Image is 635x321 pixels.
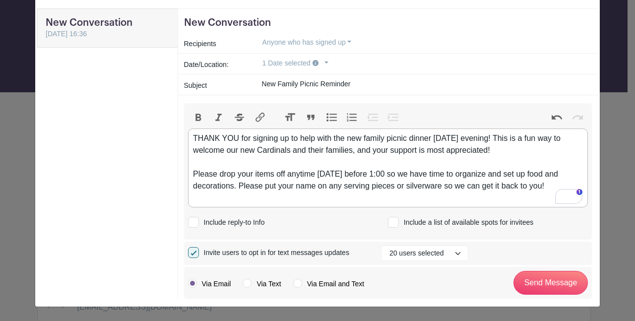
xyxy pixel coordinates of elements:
[208,111,229,124] button: Italic
[178,37,248,51] div: Recipients
[254,56,337,71] button: 1 Date selected
[243,279,281,289] label: Via Text
[301,111,321,124] button: Quote
[229,111,250,124] button: Strikethrough
[46,29,170,39] div: [DATE] 16:36
[200,217,265,228] div: Include reply-to Info
[178,58,248,72] div: Date/Location:
[381,246,468,261] button: 20 users selected
[513,271,588,295] input: Send Message
[254,76,592,92] input: Subject
[567,111,588,124] button: Redo
[321,111,342,124] button: Bullets
[383,111,404,124] button: Increase Level
[342,111,363,124] button: Numbers
[178,78,248,93] div: Subject
[400,217,533,228] div: Include a list of available spots for invitees
[280,111,301,124] button: Heading
[193,132,582,204] div: THANK YOU for signing up to help with the new family picnic dinner [DATE] evening! This is a fun ...
[362,111,383,124] button: Decrease Level
[547,111,568,124] button: Undo
[188,111,209,124] button: Bold
[293,279,364,289] label: Via Email and Text
[46,17,170,29] h5: New Conversation
[200,248,349,258] div: Invite users to opt in for text messages updates
[188,279,231,289] label: Via Email
[184,17,592,29] h5: New Conversation
[250,111,270,124] button: Link
[254,35,360,50] button: Anyone who has signed up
